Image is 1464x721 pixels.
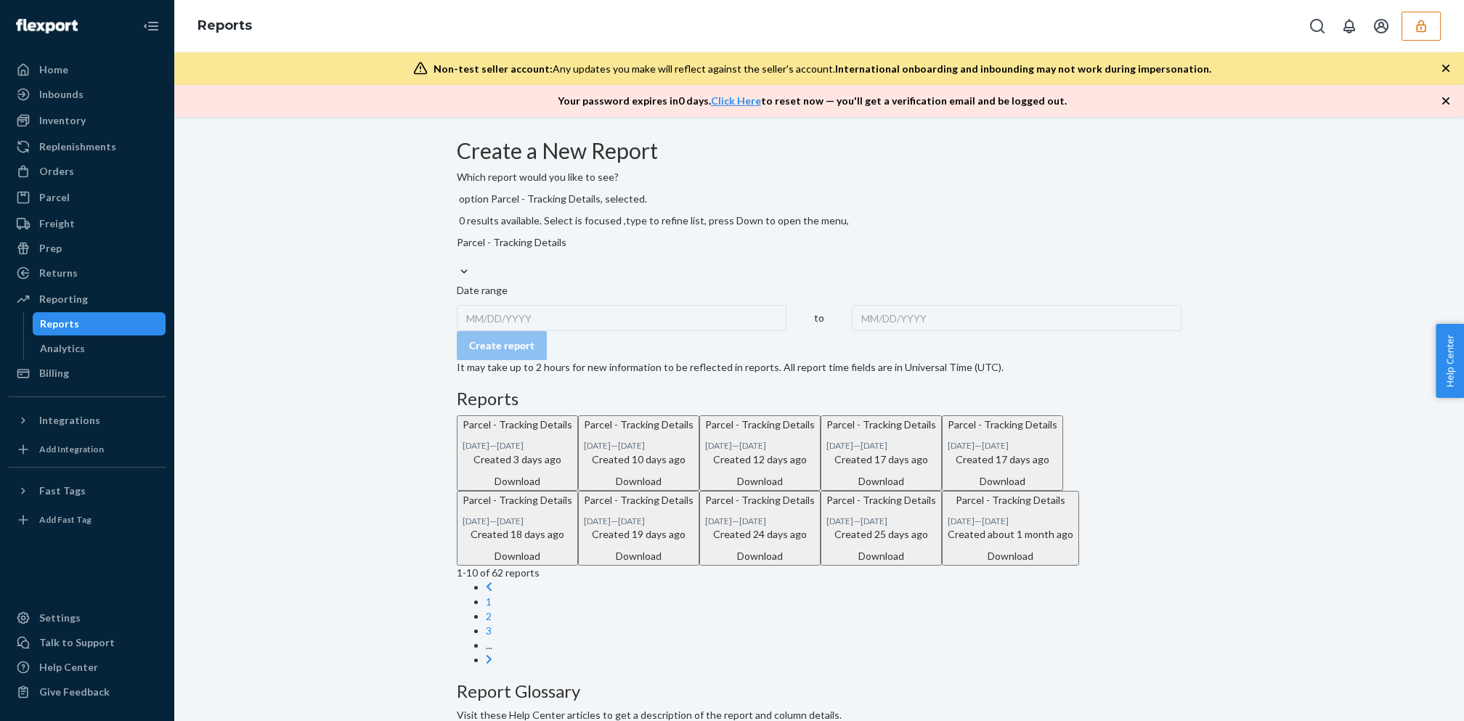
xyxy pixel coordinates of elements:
[39,216,75,231] div: Freight
[584,417,694,432] p: Parcel - Tracking Details
[39,241,62,256] div: Prep
[584,515,694,527] p: —
[861,516,887,526] time: [DATE]
[486,595,492,608] a: Page 1 is your current page
[861,440,887,451] time: [DATE]
[9,237,166,260] a: Prep
[948,493,1073,508] p: Parcel - Tracking Details
[39,62,68,77] div: Home
[948,516,975,526] time: [DATE]
[9,631,166,654] a: Talk to Support
[584,549,694,563] div: Download
[584,527,694,542] p: Created 19 days ago
[1436,324,1464,398] button: Help Center
[1367,12,1396,41] button: Open account menu
[786,311,852,325] div: to
[39,685,110,699] div: Give Feedback
[705,452,815,467] p: Created 12 days ago
[40,341,85,356] div: Analytics
[1303,12,1332,41] button: Open Search Box
[9,362,166,385] a: Billing
[821,415,942,490] button: Parcel - Tracking Details[DATE]—[DATE]Created 17 days agoDownload
[463,474,572,489] div: Download
[948,527,1073,542] p: Created about 1 month ago
[457,566,540,579] span: 1 - 10 of 62 reports
[434,62,1211,76] div: Any updates you make will reflect against the seller's account.
[1335,12,1364,41] button: Open notifications
[39,443,104,455] div: Add Integration
[434,62,553,75] span: Non-test seller account:
[16,19,78,33] img: Flexport logo
[578,491,699,566] button: Parcel - Tracking Details[DATE]—[DATE]Created 19 days agoDownload
[39,139,116,154] div: Replenishments
[39,611,81,625] div: Settings
[457,213,849,228] p: 0 results available. Select is focused ,type to refine list, press Down to open the menu,
[9,288,166,311] a: Reporting
[826,452,936,467] p: Created 17 days ago
[618,440,645,451] time: [DATE]
[39,484,86,498] div: Fast Tags
[948,440,975,451] time: [DATE]
[948,439,1057,452] p: —
[457,170,1182,184] p: Which report would you like to see?
[705,417,815,432] p: Parcel - Tracking Details
[705,440,732,451] time: [DATE]
[948,452,1057,467] p: Created 17 days ago
[852,305,1182,331] div: MM/DD/YYYY
[9,409,166,432] button: Integrations
[584,474,694,489] div: Download
[39,87,84,102] div: Inbounds
[457,283,1182,298] p: Date range
[584,493,694,508] p: Parcel - Tracking Details
[739,440,766,451] time: [DATE]
[558,94,1067,108] p: Your password expires in 0 days . to reset now — you'll get a verification email and be logged out.
[584,516,611,526] time: [DATE]
[463,549,572,563] div: Download
[826,417,936,432] p: Parcel - Tracking Details
[457,192,849,206] p: option Parcel - Tracking Details, selected.
[9,160,166,183] a: Orders
[578,415,699,490] button: Parcel - Tracking Details[DATE]—[DATE]Created 10 days agoDownload
[948,417,1057,432] p: Parcel - Tracking Details
[457,235,849,250] div: Parcel - Tracking Details
[39,413,100,428] div: Integrations
[486,610,492,622] a: Page 2
[9,212,166,235] a: Freight
[9,606,166,630] a: Settings
[9,438,166,461] a: Add Integration
[705,439,815,452] p: —
[826,516,853,526] time: [DATE]
[457,389,1182,408] h3: Reports
[584,439,694,452] p: —
[618,516,645,526] time: [DATE]
[39,366,69,380] div: Billing
[457,491,578,566] button: Parcel - Tracking Details[DATE]—[DATE]Created 18 days agoDownload
[33,337,166,360] a: Analytics
[463,527,572,542] p: Created 18 days ago
[948,474,1057,489] div: Download
[948,515,1073,527] p: —
[457,331,547,360] button: Create report
[9,680,166,704] button: Give Feedback
[463,417,572,432] p: Parcel - Tracking Details
[826,549,936,563] div: Download
[39,164,74,179] div: Orders
[699,491,821,566] button: Parcel - Tracking Details[DATE]—[DATE]Created 24 days agoDownload
[9,656,166,679] a: Help Center
[39,513,91,526] div: Add Fast Tag
[948,549,1073,563] div: Download
[826,439,936,452] p: —
[137,12,166,41] button: Close Navigation
[705,515,815,527] p: —
[457,360,1182,375] p: It may take up to 2 hours for new information to be reflected in reports. All report time fields ...
[705,474,815,489] div: Download
[9,58,166,81] a: Home
[9,186,166,209] a: Parcel
[982,516,1009,526] time: [DATE]
[486,624,492,637] a: Page 3
[942,491,1079,566] button: Parcel - Tracking Details[DATE]—[DATE]Created about 1 month agoDownload
[39,635,115,650] div: Talk to Support
[982,440,1009,451] time: [DATE]
[835,62,1211,75] span: International onboarding and inbounding may not work during impersonation.
[711,94,761,107] a: Click Here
